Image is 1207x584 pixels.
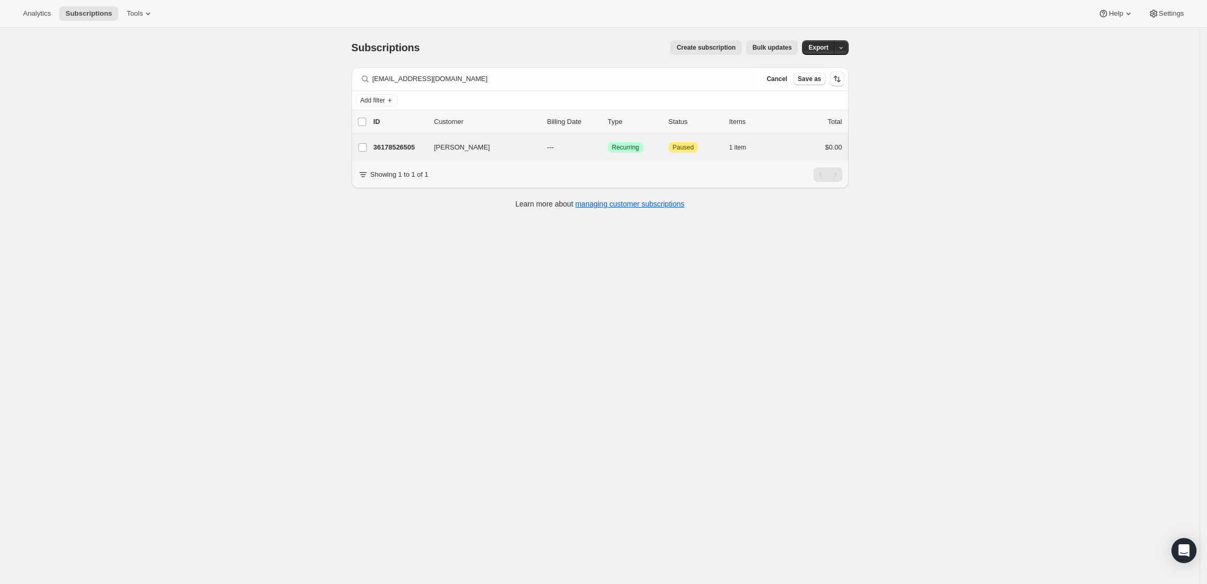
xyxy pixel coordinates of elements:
p: Customer [434,117,539,127]
span: --- [547,143,554,151]
button: Create subscription [670,40,742,55]
span: Cancel [766,75,787,83]
span: $0.00 [825,143,842,151]
button: Tools [120,6,160,21]
span: Bulk updates [752,43,792,52]
p: Billing Date [547,117,600,127]
div: 36178526505[PERSON_NAME]---SuccessRecurringAttentionPaused1 item$0.00 [374,140,842,155]
span: Subscriptions [352,42,420,53]
p: Status [669,117,721,127]
p: Showing 1 to 1 of 1 [370,169,428,180]
span: Paused [673,143,694,152]
span: Tools [127,9,143,18]
span: Add filter [360,96,385,105]
button: Subscriptions [59,6,118,21]
button: 1 item [729,140,758,155]
p: Learn more about [515,199,684,209]
div: Items [729,117,782,127]
span: Create subscription [676,43,736,52]
button: Export [802,40,834,55]
p: Total [828,117,842,127]
button: [PERSON_NAME] [428,139,533,156]
button: Help [1092,6,1140,21]
span: Export [808,43,828,52]
span: [PERSON_NAME] [434,142,490,153]
span: Help [1109,9,1123,18]
input: Filter subscribers [373,72,757,86]
button: Add filter [356,94,398,107]
nav: Pagination [814,167,842,182]
button: Bulk updates [746,40,798,55]
button: Analytics [17,6,57,21]
span: Recurring [612,143,639,152]
span: 1 item [729,143,747,152]
div: Type [608,117,660,127]
div: Open Intercom Messenger [1171,538,1197,563]
button: Settings [1142,6,1190,21]
button: Cancel [762,73,791,85]
span: Subscriptions [65,9,112,18]
p: ID [374,117,426,127]
button: Save as [794,73,826,85]
span: Analytics [23,9,51,18]
span: Settings [1159,9,1184,18]
p: 36178526505 [374,142,426,153]
div: IDCustomerBilling DateTypeStatusItemsTotal [374,117,842,127]
button: Sort the results [830,72,844,86]
span: Save as [798,75,821,83]
a: managing customer subscriptions [575,200,684,208]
